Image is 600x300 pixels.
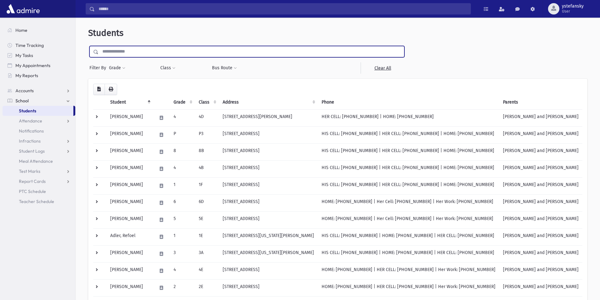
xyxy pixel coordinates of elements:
span: Report Cards [19,178,46,184]
td: [PERSON_NAME] and [PERSON_NAME] [499,143,582,160]
td: HOME: [PHONE_NUMBER] | HER CELL: [PHONE_NUMBER] | Her Work: [PHONE_NUMBER] [318,279,499,296]
td: 4 [170,109,195,126]
a: School [3,96,75,106]
td: [PERSON_NAME] and [PERSON_NAME] [499,126,582,143]
td: 8 [170,143,195,160]
a: Meal Attendance [3,156,75,166]
td: [PERSON_NAME] [106,194,153,211]
a: Notifications [3,126,75,136]
span: Filter By [89,65,109,71]
span: My Reports [15,73,38,78]
td: 4D [195,109,219,126]
td: HIS CELL: [PHONE_NUMBER] | HER CELL: [PHONE_NUMBER] | HOME: [PHONE_NUMBER] [318,160,499,177]
td: 5 [170,211,195,228]
td: HIS CELL: [PHONE_NUMBER] | HER CELL: [PHONE_NUMBER] | HOME: [PHONE_NUMBER] [318,126,499,143]
a: Report Cards [3,176,75,186]
td: 4E [195,262,219,279]
td: 4 [170,262,195,279]
th: Phone [318,95,499,110]
th: Grade: activate to sort column ascending [170,95,195,110]
span: Teacher Schedule [19,199,54,204]
td: HOME: [PHONE_NUMBER] | HER CELL: [PHONE_NUMBER] | Her Work: [PHONE_NUMBER] [318,262,499,279]
td: 1F [195,177,219,194]
span: Students [88,28,123,38]
th: Class: activate to sort column ascending [195,95,219,110]
a: My Tasks [3,50,75,60]
td: 3 [170,245,195,262]
td: [STREET_ADDRESS] [219,262,318,279]
img: AdmirePro [5,3,41,15]
span: ystefansky [562,4,584,9]
td: [PERSON_NAME] and [PERSON_NAME] [499,160,582,177]
td: [PERSON_NAME] and [PERSON_NAME] [499,262,582,279]
td: [STREET_ADDRESS] [219,160,318,177]
td: HIS CELL: [PHONE_NUMBER] | HOME: [PHONE_NUMBER] | HER CELL: [PHONE_NUMBER] [318,228,499,245]
td: [STREET_ADDRESS][PERSON_NAME] [219,109,318,126]
td: 1 [170,228,195,245]
span: Home [15,27,27,33]
td: 6 [170,194,195,211]
span: Meal Attendance [19,158,53,164]
a: Test Marks [3,166,75,176]
td: [PERSON_NAME] and [PERSON_NAME] [499,177,582,194]
td: 2E [195,279,219,296]
td: [PERSON_NAME] and [PERSON_NAME] [499,211,582,228]
td: 4 [170,160,195,177]
a: Clear All [361,62,404,74]
span: Time Tracking [15,42,44,48]
td: [PERSON_NAME] [106,211,153,228]
span: Students [19,108,36,114]
td: [PERSON_NAME] [106,160,153,177]
button: Bus Route [212,62,237,74]
a: Student Logs [3,146,75,156]
a: My Reports [3,71,75,81]
td: P3 [195,126,219,143]
td: HIS CELL: [PHONE_NUMBER] | HOME: [PHONE_NUMBER] | HER CELL: [PHONE_NUMBER] [318,245,499,262]
td: HER CELL: [PHONE_NUMBER] | HOME: [PHONE_NUMBER] [318,109,499,126]
td: [PERSON_NAME] [106,143,153,160]
td: 4B [195,160,219,177]
td: [PERSON_NAME] [106,126,153,143]
td: [PERSON_NAME] and [PERSON_NAME] [499,109,582,126]
input: Search [95,3,471,14]
td: 8B [195,143,219,160]
td: [STREET_ADDRESS] [219,126,318,143]
td: [STREET_ADDRESS] [219,177,318,194]
a: Attendance [3,116,75,126]
td: [STREET_ADDRESS][US_STATE][PERSON_NAME] [219,228,318,245]
span: Student Logs [19,148,45,154]
td: HOME: [PHONE_NUMBER] | Her Cell: [PHONE_NUMBER] | Her Work: [PHONE_NUMBER] [318,194,499,211]
td: 1E [195,228,219,245]
td: 3A [195,245,219,262]
th: Student: activate to sort column descending [106,95,153,110]
th: Address: activate to sort column ascending [219,95,318,110]
span: Attendance [19,118,42,124]
td: [PERSON_NAME] [106,109,153,126]
td: [STREET_ADDRESS] [219,211,318,228]
td: 2 [170,279,195,296]
td: [PERSON_NAME] [106,245,153,262]
span: My Tasks [15,53,33,58]
td: [STREET_ADDRESS] [219,143,318,160]
td: P [170,126,195,143]
td: [PERSON_NAME] [106,279,153,296]
td: [STREET_ADDRESS] [219,194,318,211]
span: User [562,9,584,14]
span: My Appointments [15,63,50,68]
a: Time Tracking [3,40,75,50]
td: [PERSON_NAME] [106,177,153,194]
td: HIS CELL: [PHONE_NUMBER] | HER CELL: [PHONE_NUMBER] | HOME: [PHONE_NUMBER] [318,177,499,194]
span: Notifications [19,128,44,134]
span: PTC Schedule [19,189,46,194]
a: PTC Schedule [3,186,75,196]
a: Teacher Schedule [3,196,75,207]
td: [STREET_ADDRESS] [219,279,318,296]
a: Students [3,106,73,116]
a: Accounts [3,86,75,96]
a: My Appointments [3,60,75,71]
a: Home [3,25,75,35]
a: Infractions [3,136,75,146]
td: 6D [195,194,219,211]
button: CSV [93,84,105,95]
td: 1 [170,177,195,194]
